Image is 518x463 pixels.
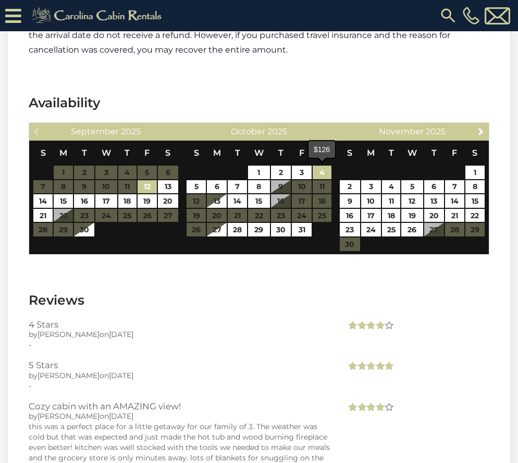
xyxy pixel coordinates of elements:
[340,180,360,194] a: 2
[452,148,457,158] span: Friday
[340,223,360,236] a: 23
[213,148,221,158] span: Monday
[27,5,170,26] img: Khaki-logo.png
[248,194,270,208] a: 15
[248,180,270,194] a: 8
[95,194,117,208] a: 17
[228,194,247,208] a: 14
[29,329,330,340] div: by on
[54,194,73,208] a: 15
[187,180,206,194] a: 5
[309,141,335,158] div: $126
[109,411,133,421] span: [DATE]
[29,360,330,370] h3: 5 Stars
[292,166,312,179] a: 3
[361,223,381,236] a: 24
[231,127,265,136] span: October
[361,209,381,222] a: 17
[29,402,330,411] h3: Cozy cabin with an AMAZING view!
[426,127,446,136] span: 2025
[465,194,485,208] a: 15
[74,194,94,208] a: 16
[109,330,133,339] span: [DATE]
[165,148,170,158] span: Saturday
[74,223,94,236] a: 30
[460,7,482,24] a: [PHONE_NUMBER]
[472,148,477,158] span: Saturday
[158,180,178,194] a: 13
[401,180,423,194] a: 5
[29,291,489,309] h3: Reviews
[401,223,423,236] a: 26
[194,148,199,158] span: Sunday
[59,148,67,158] span: Monday
[465,180,485,194] a: 8
[82,148,87,158] span: Tuesday
[207,180,227,194] a: 6
[33,194,53,208] a: 14
[382,223,400,236] a: 25
[389,148,394,158] span: Tuesday
[382,180,400,194] a: 4
[207,194,227,208] a: 13
[102,148,111,158] span: Wednesday
[439,6,458,25] img: search-regular.svg
[248,166,270,179] a: 1
[382,194,400,208] a: 11
[292,223,312,236] a: 31
[401,194,423,208] a: 12
[424,209,444,222] a: 20
[38,371,100,380] span: [PERSON_NAME]
[424,180,444,194] a: 6
[347,148,352,158] span: Sunday
[125,148,130,158] span: Thursday
[71,127,119,136] span: September
[431,148,437,158] span: Thursday
[41,148,46,158] span: Sunday
[340,194,360,208] a: 9
[445,180,464,194] a: 7
[278,148,283,158] span: Thursday
[228,223,247,236] a: 28
[144,148,150,158] span: Friday
[29,94,489,112] h3: Availability
[29,340,330,350] div: -
[477,127,485,135] span: Next
[138,180,157,194] a: 12
[401,209,423,222] a: 19
[271,166,291,179] a: 2
[340,209,360,222] a: 16
[29,370,330,381] div: by on
[33,209,53,222] a: 21
[29,381,330,391] div: -
[38,330,100,339] span: [PERSON_NAME]
[271,223,291,236] a: 30
[109,371,133,380] span: [DATE]
[379,127,424,136] span: November
[408,148,417,158] span: Wednesday
[38,411,100,421] span: [PERSON_NAME]
[138,194,157,208] a: 19
[158,194,178,208] a: 20
[465,166,485,179] a: 1
[367,148,375,158] span: Monday
[361,194,381,208] a: 10
[445,209,464,222] a: 21
[267,127,287,136] span: 2025
[299,148,304,158] span: Friday
[361,180,381,194] a: 3
[445,194,464,208] a: 14
[118,194,137,208] a: 18
[235,148,240,158] span: Tuesday
[424,194,444,208] a: 13
[382,209,400,222] a: 18
[29,320,330,329] h3: 4 Stars
[207,223,227,236] a: 27
[475,124,488,137] a: Next
[121,127,141,136] span: 2025
[248,223,270,236] a: 29
[254,148,264,158] span: Wednesday
[228,180,247,194] a: 7
[29,411,330,421] div: by on
[313,166,331,179] a: 4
